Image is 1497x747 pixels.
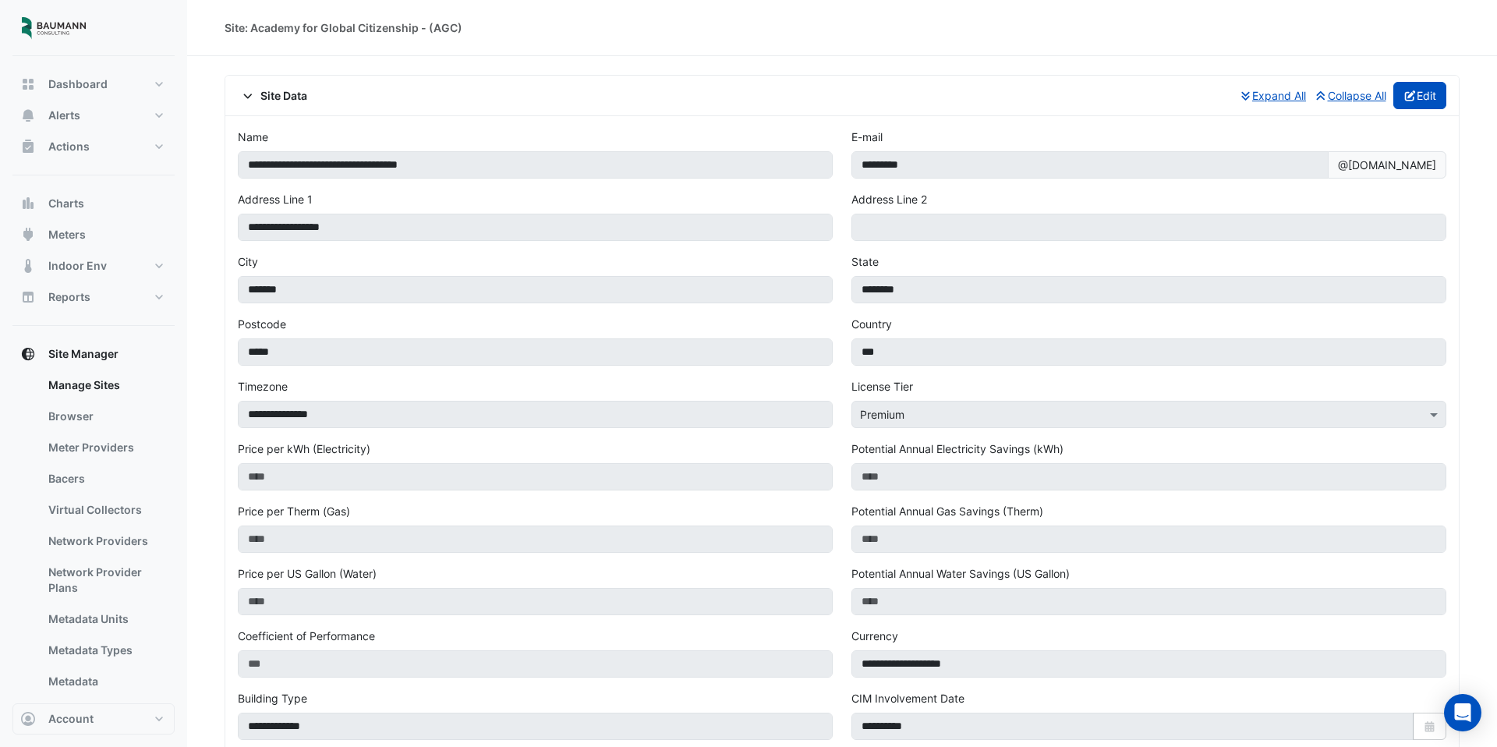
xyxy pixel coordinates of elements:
a: Manage Sites [36,370,175,401]
span: Account [48,711,94,727]
span: Indoor Env [48,258,107,274]
button: Dashboard [12,69,175,100]
label: State [851,253,879,270]
label: Timezone [238,378,288,395]
label: Address Line 2 [851,191,927,207]
a: Virtual Collectors [36,494,175,526]
a: Browser [36,401,175,432]
app-icon: Charts [20,196,36,211]
label: Country [851,316,892,332]
label: CIM Involvement Date [851,690,964,706]
button: Expand All [1238,82,1308,109]
label: Potential Annual Gas Savings (Therm) [851,503,1043,519]
button: Reports [12,281,175,313]
span: Reports [48,289,90,305]
span: Meters [48,227,86,243]
button: Collapse All [1313,82,1387,109]
a: Network Provider Plans [36,557,175,604]
label: Building Type [238,690,307,706]
label: E-mail [851,129,883,145]
button: Charts [12,188,175,219]
a: Metadata [36,666,175,697]
a: Metadata Units [36,604,175,635]
a: Meter Providers [36,432,175,463]
div: Site: Academy for Global Citizenship - (AGC) [225,19,462,36]
label: Postcode [238,316,286,332]
button: Alerts [12,100,175,131]
label: Currency [851,628,898,644]
button: Account [12,703,175,735]
a: Meters [36,697,175,728]
a: Network Providers [36,526,175,557]
label: Price per US Gallon (Water) [238,565,377,582]
app-icon: Actions [20,139,36,154]
app-icon: Indoor Env [20,258,36,274]
span: Alerts [48,108,80,123]
button: Edit [1393,82,1447,109]
button: Meters [12,219,175,250]
button: Indoor Env [12,250,175,281]
label: License Tier [851,378,913,395]
label: Price per kWh (Electricity) [238,441,370,457]
span: Dashboard [48,76,108,92]
a: Metadata Types [36,635,175,666]
div: Open Intercom Messenger [1444,694,1481,731]
a: Bacers [36,463,175,494]
span: Actions [48,139,90,154]
span: Charts [48,196,84,211]
label: Price per Therm (Gas) [238,503,350,519]
label: Coefficient of Performance [238,628,375,644]
app-icon: Dashboard [20,76,36,92]
img: Company Logo [19,12,89,44]
button: Site Manager [12,338,175,370]
span: @[DOMAIN_NAME] [1328,151,1446,179]
label: City [238,253,258,270]
label: Name [238,129,268,145]
label: Potential Annual Water Savings (US Gallon) [851,565,1070,582]
app-icon: Reports [20,289,36,305]
button: Actions [12,131,175,162]
label: Potential Annual Electricity Savings (kWh) [851,441,1063,457]
app-icon: Alerts [20,108,36,123]
app-icon: Meters [20,227,36,243]
span: Site Manager [48,346,119,362]
label: Address Line 1 [238,191,313,207]
app-icon: Site Manager [20,346,36,362]
span: Site Data [238,87,307,104]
